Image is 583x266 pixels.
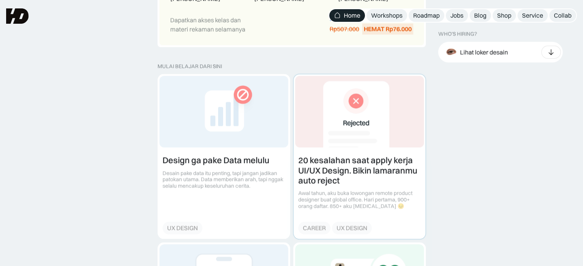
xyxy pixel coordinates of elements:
div: Service [522,11,543,20]
a: Shop [493,9,516,22]
a: Jobs [446,9,468,22]
a: Beli AksesRp431.000 [330,15,406,23]
div: HEMAT Rp76.000 [364,25,412,33]
div: Dapatkan akses kelas dan materi rekaman selamanya [170,15,257,34]
a: Home [329,9,365,22]
div: Shop [497,11,511,20]
div: Collab [554,11,572,20]
a: Collab [549,9,576,22]
div: Workshops [371,11,402,20]
div: Beli Akses [330,15,361,23]
div: Jobs [450,11,463,20]
div: WHO’S HIRING? [438,31,477,37]
div: Rp507.000 [330,25,359,33]
a: Blog [470,9,491,22]
a: Workshops [366,9,407,22]
div: Home [344,11,360,20]
div: Lihat loker desain [460,48,508,56]
div: Roadmap [413,11,440,20]
div: Blog [474,11,486,20]
a: Service [517,9,548,22]
a: Roadmap [409,9,444,22]
div: MULAI BELAJAR DARI SINI [158,63,426,70]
